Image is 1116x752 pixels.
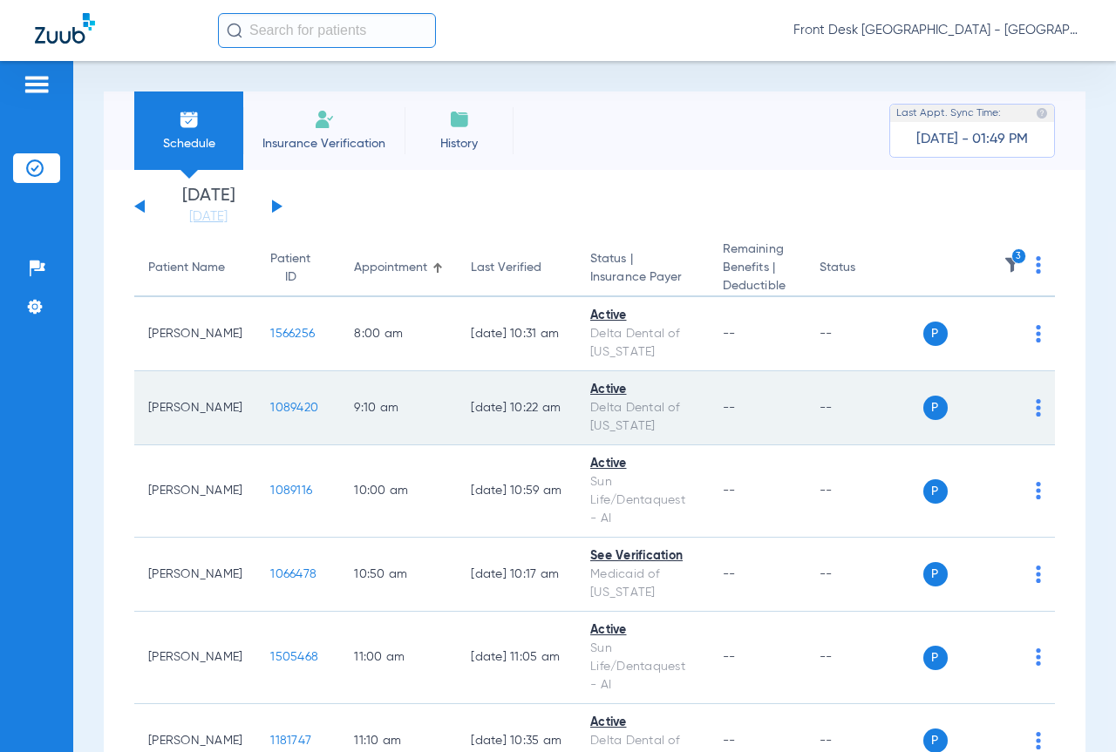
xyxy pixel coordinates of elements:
[340,445,457,538] td: 10:00 AM
[270,402,318,414] span: 1089420
[923,562,948,586] span: P
[590,455,695,473] div: Active
[1011,248,1027,264] i: 3
[590,307,695,325] div: Active
[923,322,948,346] span: P
[916,131,1028,148] span: [DATE] - 01:49 PM
[590,547,695,566] div: See Verification
[590,325,695,362] div: Delta Dental of [US_STATE]
[457,612,576,704] td: [DATE] 11:05 AM
[457,297,576,371] td: [DATE] 10:31 AM
[1036,399,1041,417] img: group-dot-blue.svg
[806,241,923,297] th: Status
[806,538,923,612] td: --
[590,714,695,732] div: Active
[134,612,256,704] td: [PERSON_NAME]
[1036,107,1048,119] img: last sync help info
[418,135,500,152] span: History
[270,651,318,663] span: 1505468
[806,612,923,704] td: --
[723,328,736,340] span: --
[156,208,261,226] a: [DATE]
[923,396,948,420] span: P
[218,13,436,48] input: Search for patients
[227,23,242,38] img: Search Icon
[134,371,256,445] td: [PERSON_NAME]
[723,484,736,497] span: --
[270,735,311,747] span: 1181747
[134,538,256,612] td: [PERSON_NAME]
[723,402,736,414] span: --
[471,259,541,277] div: Last Verified
[134,297,256,371] td: [PERSON_NAME]
[457,445,576,538] td: [DATE] 10:59 AM
[270,250,310,287] div: Patient ID
[723,651,736,663] span: --
[1036,648,1041,666] img: group-dot-blue.svg
[340,538,457,612] td: 10:50 AM
[793,22,1081,39] span: Front Desk [GEOGRAPHIC_DATA] - [GEOGRAPHIC_DATA] | My Community Dental Centers
[1004,256,1021,274] img: filter.svg
[179,109,200,130] img: Schedule
[590,399,695,436] div: Delta Dental of [US_STATE]
[806,371,923,445] td: --
[270,484,312,497] span: 1089116
[134,445,256,538] td: [PERSON_NAME]
[270,568,316,580] span: 1066478
[806,445,923,538] td: --
[723,735,736,747] span: --
[896,105,1001,122] span: Last Appt. Sync Time:
[147,135,230,152] span: Schedule
[340,612,457,704] td: 11:00 AM
[457,371,576,445] td: [DATE] 10:22 AM
[590,566,695,602] div: Medicaid of [US_STATE]
[270,328,315,340] span: 1566256
[1029,668,1116,752] iframe: Chat Widget
[723,568,736,580] span: --
[590,621,695,640] div: Active
[35,13,95,44] img: Zuub Logo
[148,259,225,277] div: Patient Name
[457,538,576,612] td: [DATE] 10:17 AM
[590,381,695,399] div: Active
[806,297,923,371] td: --
[576,241,709,297] th: Status |
[590,640,695,694] div: Sun Life/Dentaquest - AI
[156,187,261,226] li: [DATE]
[1036,256,1041,274] img: group-dot-blue.svg
[340,371,457,445] td: 9:10 AM
[590,268,695,287] span: Insurance Payer
[23,74,51,95] img: hamburger-icon
[923,479,948,504] span: P
[354,259,427,277] div: Appointment
[590,473,695,528] div: Sun Life/Dentaquest - AI
[148,259,242,277] div: Patient Name
[1036,566,1041,583] img: group-dot-blue.svg
[314,109,335,130] img: Manual Insurance Verification
[1036,482,1041,499] img: group-dot-blue.svg
[449,109,470,130] img: History
[471,259,562,277] div: Last Verified
[723,277,792,295] span: Deductible
[354,259,443,277] div: Appointment
[709,241,806,297] th: Remaining Benefits |
[1036,325,1041,342] img: group-dot-blue.svg
[256,135,391,152] span: Insurance Verification
[340,297,457,371] td: 8:00 AM
[923,646,948,670] span: P
[270,250,326,287] div: Patient ID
